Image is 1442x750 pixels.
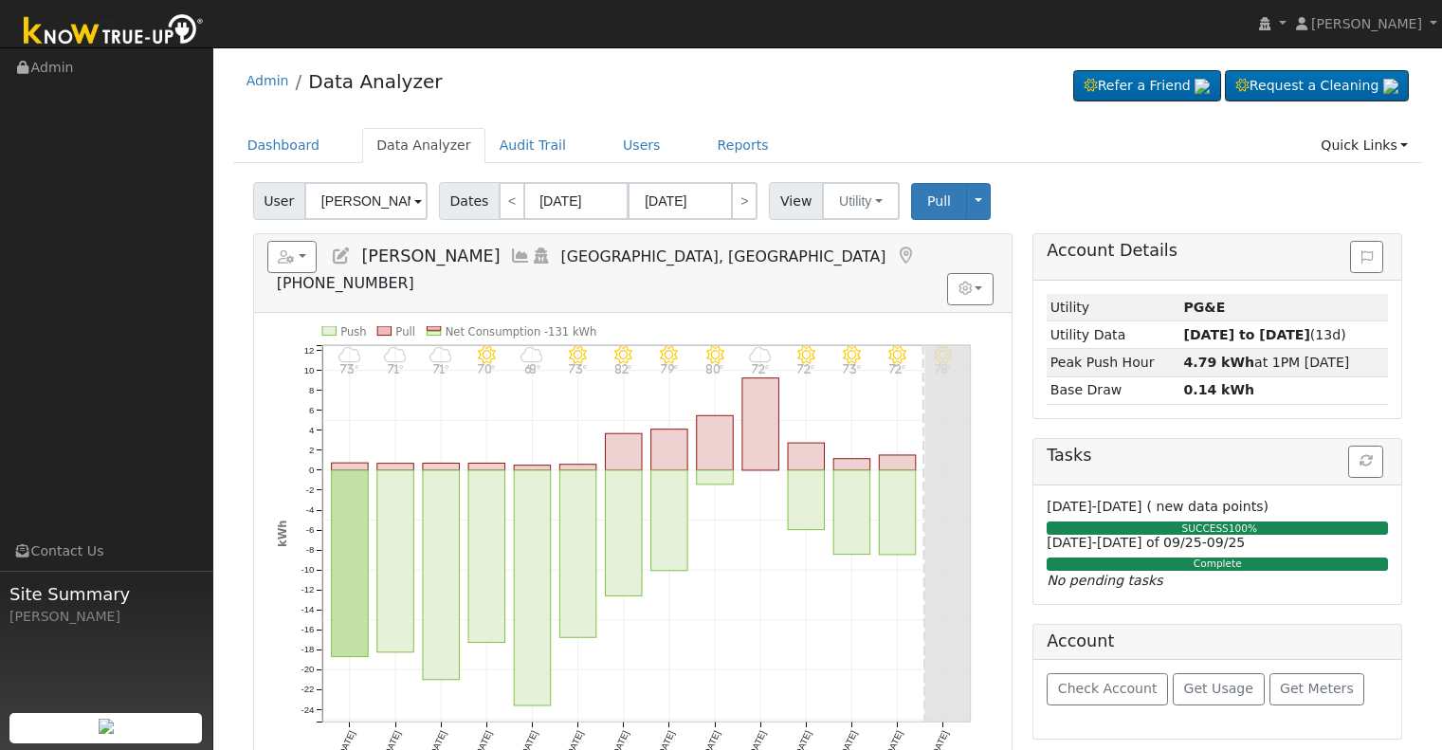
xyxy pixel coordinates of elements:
[1042,521,1396,537] div: SUCCESS
[1280,681,1354,696] span: Get Meters
[361,247,500,265] span: [PERSON_NAME]
[1183,300,1225,315] strong: ID: 17316689, authorized: 09/23/25
[749,346,772,364] i: 9/18 - MostlyCloudy
[517,364,549,375] p: 68°
[605,433,642,470] rect: onclick=""
[562,364,594,375] p: 73°
[697,415,734,470] rect: onclick=""
[1311,16,1422,31] span: [PERSON_NAME]
[423,463,460,469] rect: onclick=""
[651,470,688,571] rect: onclick=""
[651,430,688,470] rect: onclick=""
[253,182,305,220] span: User
[797,346,815,364] i: 9/19 - Clear
[1383,79,1398,94] img: retrieve
[1047,558,1388,571] div: Complete
[309,445,314,455] text: 2
[425,364,457,375] p: 71°
[331,247,352,265] a: Edit User (37191)
[362,128,485,163] a: Data Analyzer
[879,470,916,555] rect: onclick=""
[791,364,823,375] p: 72°
[697,470,734,485] rect: onclick=""
[1047,294,1180,321] td: Utility
[468,470,505,643] rect: onclick=""
[653,364,685,375] p: 79°
[561,247,886,265] span: [GEOGRAPHIC_DATA], [GEOGRAPHIC_DATA]
[306,504,315,515] text: -4
[882,364,914,375] p: 72°
[331,470,368,657] rect: onclick=""
[1180,349,1388,376] td: at 1PM [DATE]
[911,183,967,220] button: Pull
[309,385,314,395] text: 8
[306,485,315,495] text: -2
[301,644,314,654] text: -18
[306,524,315,535] text: -6
[246,73,289,88] a: Admin
[340,324,367,338] text: Push
[927,193,951,209] span: Pull
[1047,499,1141,514] span: [DATE]-[DATE]
[1184,681,1253,696] span: Get Usage
[395,324,415,338] text: Pull
[843,346,861,364] i: 9/20 - Clear
[499,182,525,220] a: <
[1183,355,1254,370] strong: 4.79 kWh
[99,719,114,734] img: retrieve
[301,584,314,595] text: -12
[1047,535,1388,551] h6: [DATE]-[DATE] of 09/25-09/25
[308,70,442,93] a: Data Analyzer
[1350,241,1383,273] button: Issue History
[699,364,731,375] p: 80°
[614,346,632,364] i: 9/15 - Clear
[742,378,779,470] rect: onclick=""
[9,581,203,607] span: Site Summary
[605,470,642,596] rect: onclick=""
[1047,631,1114,650] h5: Account
[1183,382,1254,397] strong: 0.14 kWh
[277,274,414,292] span: [PHONE_NUMBER]
[301,664,314,674] text: -20
[514,470,551,705] rect: onclick=""
[301,604,315,614] text: -14
[609,128,675,163] a: Users
[304,182,428,220] input: Select a User
[731,182,758,220] a: >
[1183,327,1309,342] strong: [DATE] to [DATE]
[301,624,314,634] text: -16
[888,346,906,364] i: 9/21 - Clear
[1073,70,1221,102] a: Refer a Friend
[559,470,596,637] rect: onclick=""
[559,465,596,470] rect: onclick=""
[303,345,314,356] text: 12
[1047,376,1180,404] td: Base Draw
[301,704,315,715] text: -24
[301,685,314,695] text: -22
[1058,681,1158,696] span: Check Account
[1225,70,1409,102] a: Request a Cleaning
[309,465,314,475] text: 0
[468,463,505,469] rect: onclick=""
[1047,673,1168,705] button: Check Account
[703,128,783,163] a: Reports
[331,463,368,470] rect: onclick=""
[836,364,868,375] p: 73°
[470,364,502,375] p: 70°
[822,182,900,220] button: Utility
[520,346,543,364] i: 9/13 - Cloudy
[309,425,315,435] text: 4
[833,459,870,470] rect: onclick=""
[309,405,314,415] text: 6
[879,455,916,470] rect: onclick=""
[377,470,414,652] rect: onclick=""
[514,466,551,470] rect: onclick=""
[306,544,315,555] text: -8
[1047,349,1180,376] td: Peak Push Hour
[1047,321,1180,349] td: Utility Data
[1195,79,1210,94] img: retrieve
[788,443,825,470] rect: onclick=""
[1229,522,1257,534] span: 100%
[706,346,724,364] i: 9/17 - Clear
[338,346,361,364] i: 9/09 - MostlyCloudy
